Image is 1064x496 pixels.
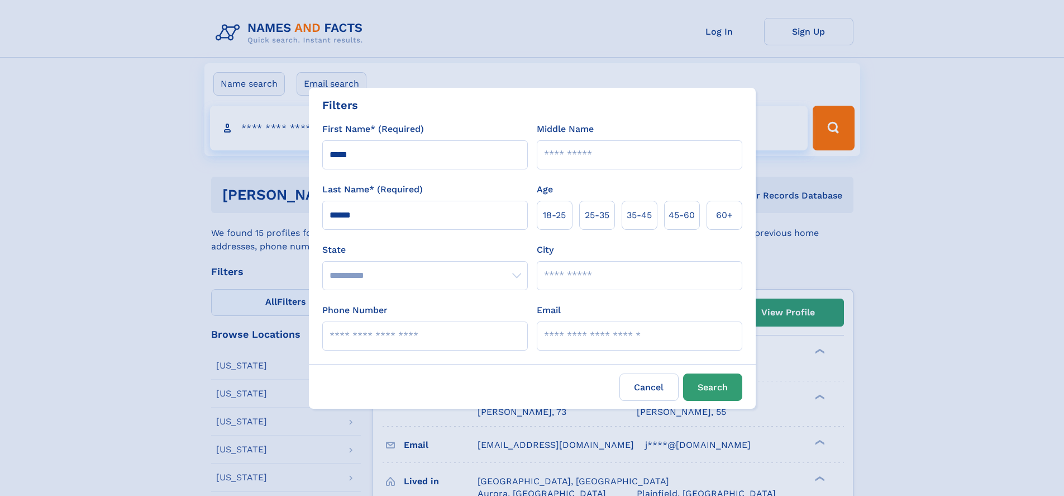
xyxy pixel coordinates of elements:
div: Filters [322,97,358,114]
label: City [537,243,554,257]
span: 18‑25 [543,209,566,222]
span: 25‑35 [585,209,609,222]
span: 35‑45 [627,209,652,222]
span: 45‑60 [669,209,695,222]
button: Search [683,374,742,401]
label: Email [537,304,561,317]
label: Phone Number [322,304,388,317]
span: 60+ [716,209,733,222]
label: Last Name* (Required) [322,183,423,196]
label: Middle Name [537,122,594,136]
label: Age [537,183,553,196]
label: First Name* (Required) [322,122,424,136]
label: Cancel [619,374,679,401]
label: State [322,243,528,257]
